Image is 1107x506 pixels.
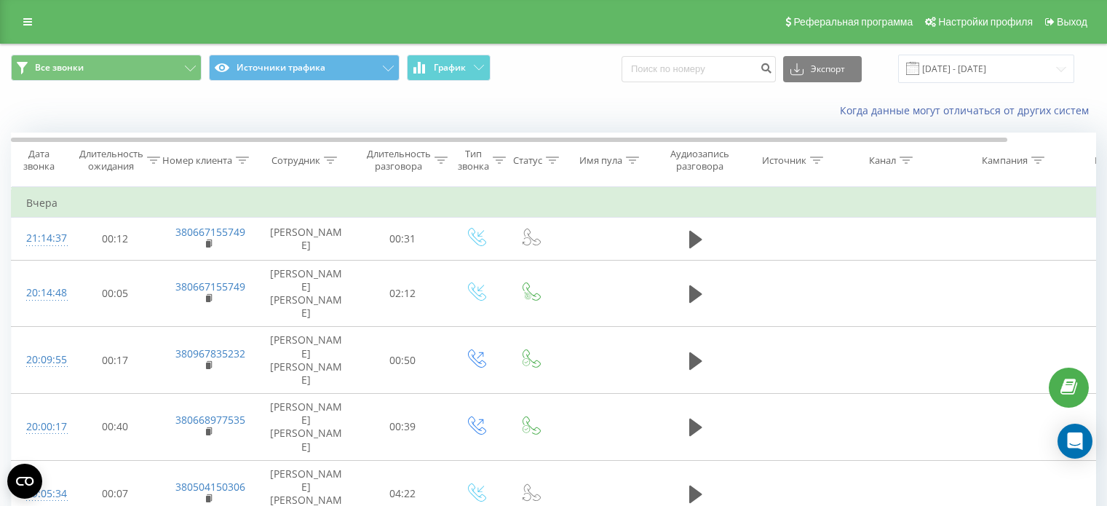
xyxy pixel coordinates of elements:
td: 00:31 [357,218,448,260]
div: Имя пула [579,154,622,167]
div: Номер клиента [162,154,232,167]
td: [PERSON_NAME] [PERSON_NAME] [255,394,357,461]
a: 380668977535 [175,413,245,427]
input: Поиск по номеру [622,56,776,82]
div: Open Intercom Messenger [1058,424,1092,459]
td: 00:12 [70,218,161,260]
a: 380667155749 [175,280,245,293]
div: Статус [513,154,542,167]
td: [PERSON_NAME] [PERSON_NAME] [255,260,357,327]
div: 20:14:48 [26,279,55,307]
div: Канал [869,154,896,167]
td: 00:17 [70,327,161,394]
div: Кампания [982,154,1028,167]
td: [PERSON_NAME] [255,218,357,260]
a: 380504150306 [175,480,245,494]
td: 02:12 [357,260,448,327]
span: Реферальная программа [793,16,913,28]
td: 00:50 [357,327,448,394]
div: Сотрудник [271,154,320,167]
button: Источники трафика [209,55,400,81]
td: 00:39 [357,394,448,461]
span: Выход [1057,16,1087,28]
span: Настройки профиля [938,16,1033,28]
div: 20:09:55 [26,346,55,374]
a: 380967835232 [175,347,245,360]
button: Экспорт [783,56,862,82]
td: 00:40 [70,394,161,461]
a: 380667155749 [175,225,245,239]
div: 20:00:17 [26,413,55,441]
div: Аудиозапись разговора [664,148,735,173]
a: Когда данные могут отличаться от других систем [840,103,1096,117]
span: Все звонки [35,62,84,74]
div: Длительность разговора [367,148,431,173]
td: 00:05 [70,260,161,327]
div: Тип звонка [458,148,489,173]
button: График [407,55,491,81]
div: 21:14:37 [26,224,55,253]
div: Источник [762,154,806,167]
div: Дата звонка [12,148,66,173]
div: Длительность ожидания [79,148,143,173]
button: Все звонки [11,55,202,81]
td: [PERSON_NAME] [PERSON_NAME] [255,327,357,394]
button: Open CMP widget [7,464,42,499]
span: График [434,63,466,73]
